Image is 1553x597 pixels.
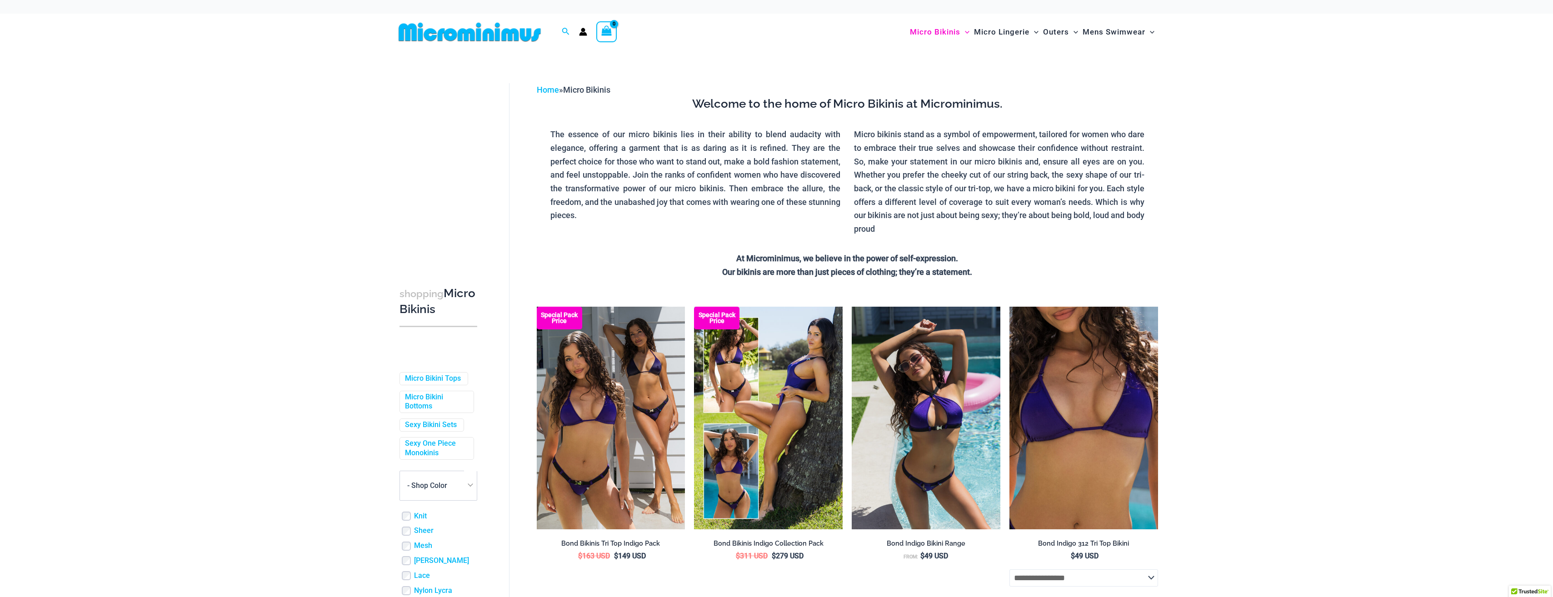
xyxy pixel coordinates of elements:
[579,28,587,36] a: Account icon link
[562,26,570,38] a: Search icon link
[537,307,685,529] img: Bond Indigo Tri Top Pack (1)
[854,128,1144,236] p: Micro bikinis stand as a symbol of empowerment, tailored for women who dare to embrace their true...
[920,552,924,560] span: $
[852,307,1000,529] a: Bond Indigo 393 Top 285 Cheeky Bikini 10Bond Indigo 393 Top 285 Cheeky Bikini 04Bond Indigo 393 T...
[852,539,1000,551] a: Bond Indigo Bikini Range
[852,539,1000,548] h2: Bond Indigo Bikini Range
[1029,20,1039,44] span: Menu Toggle
[414,512,427,521] a: Knit
[1071,552,1099,560] bdi: 49 USD
[399,471,477,501] span: - Shop Color
[537,85,559,95] a: Home
[1009,539,1158,548] h2: Bond Indigo 312 Tri Top Bikini
[395,22,544,42] img: MM SHOP LOGO FLAT
[405,393,467,412] a: Micro Bikini Bottoms
[972,18,1041,46] a: Micro LingerieMenu ToggleMenu Toggle
[736,552,740,560] span: $
[1145,20,1154,44] span: Menu Toggle
[400,471,477,500] span: - Shop Color
[399,76,481,258] iframe: TrustedSite Certified
[614,552,618,560] span: $
[405,420,457,430] a: Sexy Bikini Sets
[407,481,447,490] span: - Shop Color
[537,539,685,551] a: Bond Bikinis Tri Top Indigo Pack
[414,526,434,536] a: Sheer
[1083,20,1145,44] span: Mens Swimwear
[694,307,843,529] img: Bond Inidgo Collection Pack (10)
[694,307,843,529] a: Bond Inidgo Collection Pack (10) Bond Indigo Bikini Collection Pack Back (6)Bond Indigo Bikini Co...
[563,85,610,95] span: Micro Bikinis
[910,20,960,44] span: Micro Bikinis
[596,21,617,42] a: View Shopping Cart, empty
[1041,18,1080,46] a: OutersMenu ToggleMenu Toggle
[694,539,843,551] a: Bond Bikinis Indigo Collection Pack
[537,307,685,529] a: Bond Indigo Tri Top Pack (1) Bond Indigo Tri Top Pack Back (1)Bond Indigo Tri Top Pack Back (1)
[578,552,610,560] bdi: 163 USD
[1009,307,1158,529] img: Bond Indigo 312 Top 02
[908,18,972,46] a: Micro BikinisMenu ToggleMenu Toggle
[772,552,804,560] bdi: 279 USD
[399,286,477,317] h3: Micro Bikinis
[1069,20,1078,44] span: Menu Toggle
[537,539,685,548] h2: Bond Bikinis Tri Top Indigo Pack
[405,374,461,383] a: Micro Bikini Tops
[537,85,610,95] span: »
[1009,539,1158,551] a: Bond Indigo 312 Tri Top Bikini
[736,552,768,560] bdi: 311 USD
[414,541,432,551] a: Mesh
[694,312,739,324] b: Special Pack Price
[550,128,841,222] p: The essence of our micro bikinis lies in their ability to blend audacity with elegance, offering ...
[614,552,646,560] bdi: 149 USD
[960,20,969,44] span: Menu Toggle
[904,554,918,560] span: From:
[399,288,444,299] span: shopping
[1043,20,1069,44] span: Outers
[722,267,972,277] strong: Our bikinis are more than just pieces of clothing; they’re a statement.
[414,571,430,581] a: Lace
[1009,307,1158,529] a: Bond Indigo 312 Top 02Bond Indigo 312 Top 492 Thong Bikini 04Bond Indigo 312 Top 492 Thong Bikini 04
[578,552,582,560] span: $
[414,586,452,596] a: Nylon Lycra
[544,96,1151,112] h3: Welcome to the home of Micro Bikinis at Microminimus.
[537,312,582,324] b: Special Pack Price
[736,254,958,263] strong: At Microminimus, we believe in the power of self-expression.
[1080,18,1157,46] a: Mens SwimwearMenu ToggleMenu Toggle
[405,439,467,458] a: Sexy One Piece Monokinis
[414,556,469,566] a: [PERSON_NAME]
[694,539,843,548] h2: Bond Bikinis Indigo Collection Pack
[1071,552,1075,560] span: $
[920,552,948,560] bdi: 49 USD
[772,552,776,560] span: $
[906,17,1159,47] nav: Site Navigation
[852,307,1000,529] img: Bond Indigo 393 Top 285 Cheeky Bikini 10
[974,20,1029,44] span: Micro Lingerie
